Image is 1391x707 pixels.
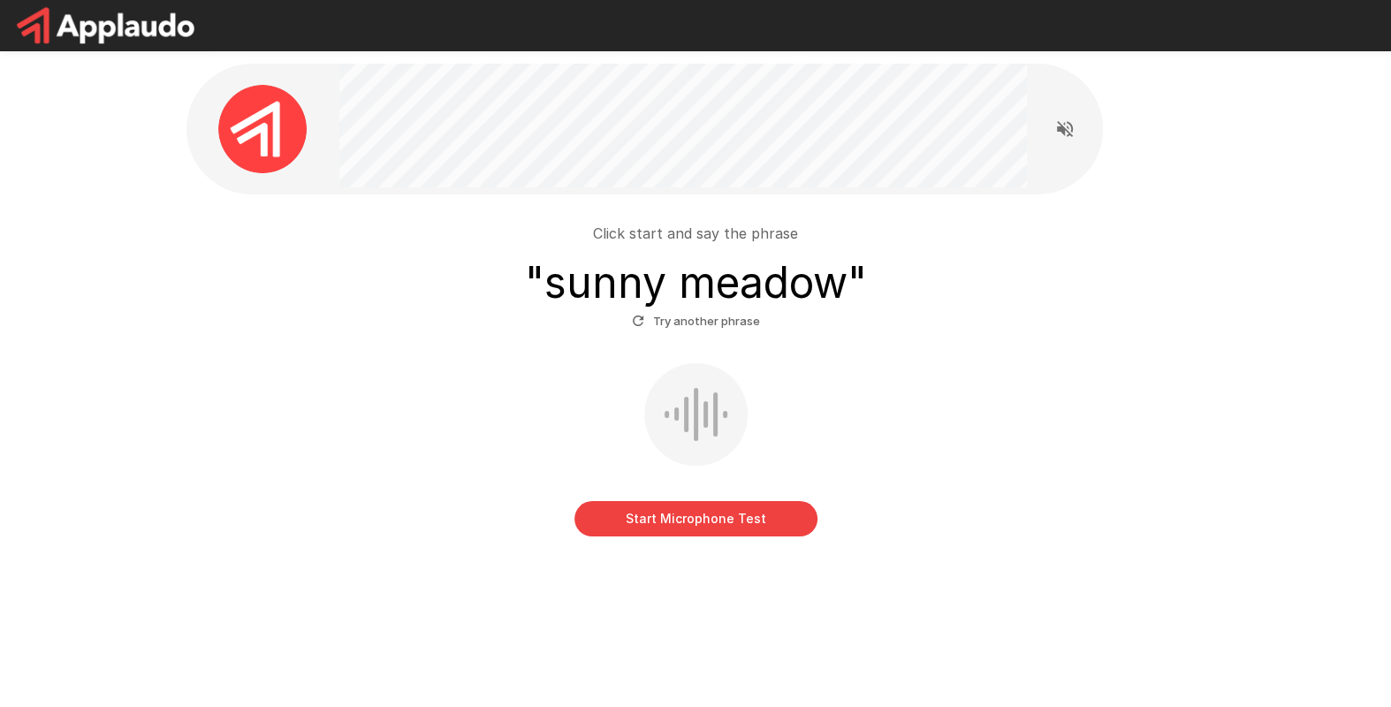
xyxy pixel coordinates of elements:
[218,85,307,173] img: applaudo_avatar.png
[627,308,764,335] button: Try another phrase
[593,223,798,244] p: Click start and say the phrase
[574,501,817,536] button: Start Microphone Test
[1047,111,1083,147] button: Read questions aloud
[525,258,867,308] h3: " sunny meadow "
